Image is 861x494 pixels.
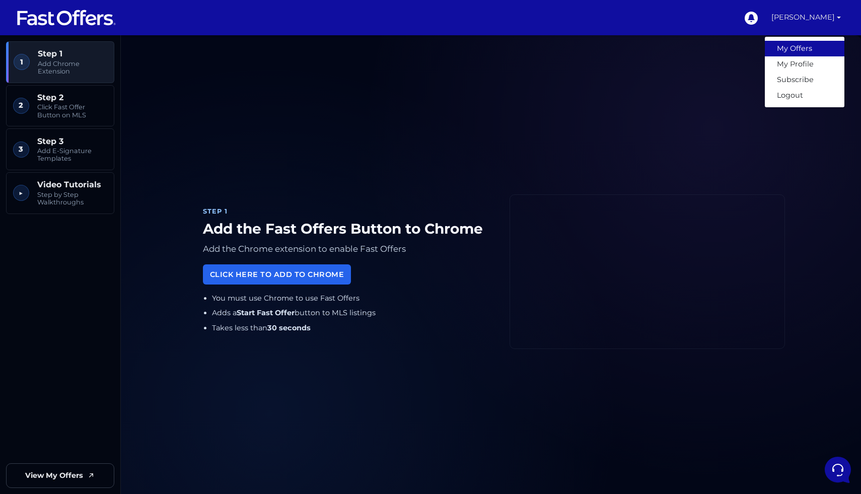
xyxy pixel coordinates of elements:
img: dark [16,112,36,132]
a: View My Offers [6,463,114,488]
strong: Start Fast Offer [237,308,295,317]
span: 3 [13,142,29,158]
span: ▶︎ [13,185,29,201]
a: Click Here to Add to Chrome [203,264,351,284]
h2: Hello [PERSON_NAME] 👋 [8,8,169,40]
div: Step 1 [203,206,493,217]
p: I apologize for the inconvenience. I will escalate this issue to the support team again and ensur... [42,123,155,133]
a: AuraI apologize for the inconvenience. I will escalate this issue to the support team again and e... [12,107,189,137]
button: Home [8,323,70,346]
iframe: Fast Offers Chrome Extension [510,195,784,349]
a: Logout [765,88,844,103]
div: [PERSON_NAME] [764,36,845,108]
span: Step 1 [38,49,107,58]
span: Step 2 [37,93,107,102]
span: Click Fast Offer Button on MLS [37,103,107,119]
a: 2 Step 2 Click Fast Offer Button on MLS [6,85,114,127]
a: ▶︎ Video Tutorials Step by Step Walkthroughs [6,172,114,214]
p: 6mo ago [161,111,185,120]
span: Step 3 [37,136,107,146]
iframe: Customerly Messenger Launcher [823,455,853,485]
a: 3 Step 3 Add E-Signature Templates [6,128,114,170]
button: Help [131,323,193,346]
button: Start a Conversation [16,142,185,162]
span: Start a Conversation [73,148,141,156]
p: Messages [87,337,115,346]
a: My Offers [765,41,844,56]
li: Adds a button to MLS listings [212,307,494,319]
p: You: Support has been notified several times regarding this issue and have yet to reach out. Plea... [42,85,155,95]
img: dark [16,74,36,94]
strong: 30 seconds [267,323,311,332]
span: Step by Step Walkthroughs [37,191,107,206]
input: Search for an Article... [23,203,165,214]
span: Aura [42,73,155,83]
span: 2 [13,98,29,114]
span: 1 [14,54,30,70]
h1: Add the Fast Offers Button to Chrome [203,221,493,238]
li: Takes less than [212,322,494,334]
a: See all [163,56,185,64]
span: Add E-Signature Templates [37,147,107,163]
p: 6mo ago [161,73,185,82]
p: Add the Chrome extension to enable Fast Offers [203,242,493,256]
span: View My Offers [25,470,83,481]
span: Video Tutorials [37,180,107,189]
a: 1 Step 1 Add Chrome Extension [6,41,114,83]
span: Your Conversations [16,56,82,64]
a: AuraYou:Support has been notified several times regarding this issue and have yet to reach out. P... [12,68,189,99]
a: Subscribe [765,72,844,88]
button: Messages [70,323,132,346]
span: Add Chrome Extension [38,60,107,76]
a: Open Help Center [125,182,185,190]
span: Find an Answer [16,182,68,190]
a: My Profile [765,56,844,72]
p: Home [30,337,47,346]
li: You must use Chrome to use Fast Offers [212,293,494,304]
span: Aura [42,111,155,121]
p: Help [156,337,169,346]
